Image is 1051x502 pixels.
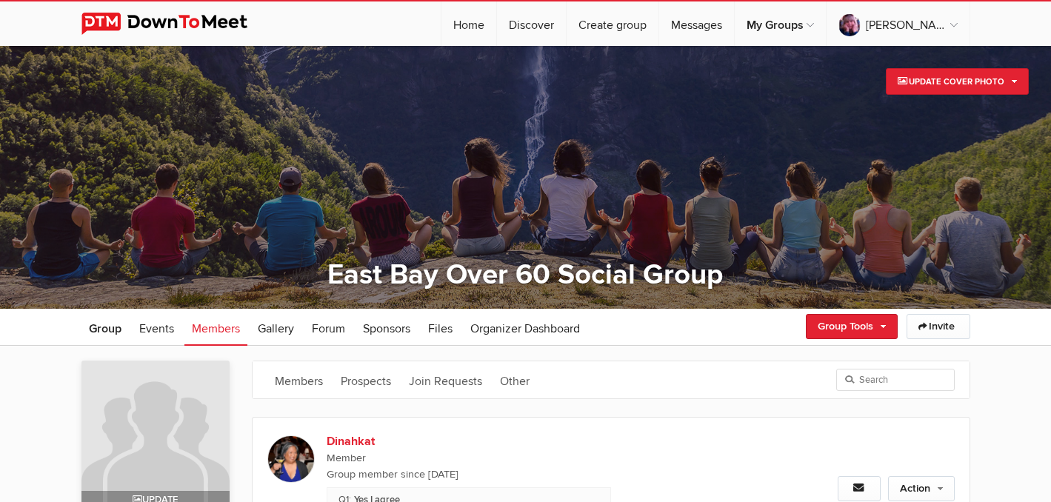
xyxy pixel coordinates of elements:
[907,314,970,339] a: Invite
[333,361,398,398] a: Prospects
[497,1,566,46] a: Discover
[441,1,496,46] a: Home
[806,314,898,339] a: Group Tools
[184,309,247,346] a: Members
[428,321,453,336] span: Files
[470,321,580,336] span: Organizer Dashboard
[827,1,970,46] a: [PERSON_NAME]
[421,309,460,346] a: Files
[356,309,418,346] a: Sponsors
[327,432,580,450] b: Dinahkat
[888,476,955,501] a: Action
[735,1,826,46] a: My Groups
[139,321,174,336] span: Events
[327,466,749,483] span: Group member since [DATE]
[463,309,587,346] a: Organizer Dashboard
[304,309,353,346] a: Forum
[836,369,955,391] input: Search
[493,361,537,398] a: Other
[567,1,658,46] a: Create group
[327,450,749,466] span: Member
[363,321,410,336] span: Sponsors
[81,309,129,346] a: Group
[258,321,294,336] span: Gallery
[192,321,240,336] span: Members
[250,309,301,346] a: Gallery
[81,13,270,35] img: DownToMeet
[267,361,330,398] a: Members
[89,321,121,336] span: Group
[312,321,345,336] span: Forum
[327,258,723,292] a: East Bay Over 60 Social Group
[886,68,1029,95] a: Update Cover Photo
[401,361,490,398] a: Join Requests
[659,1,734,46] a: Messages
[267,435,315,483] img: Dinahkat
[132,309,181,346] a: Events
